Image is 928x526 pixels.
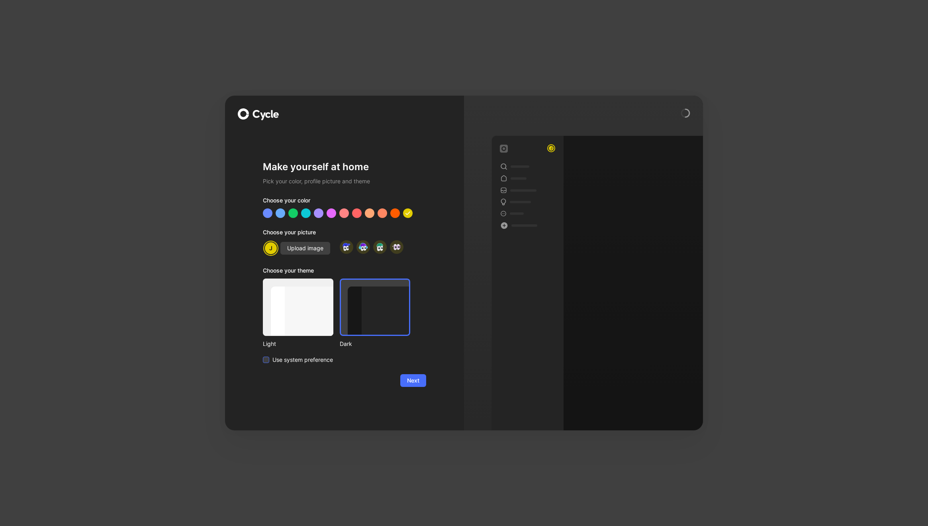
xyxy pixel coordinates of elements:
div: Light [263,339,333,349]
div: Choose your color [263,196,426,208]
h2: Pick your color, profile picture and theme [263,177,426,186]
img: avatar [374,241,385,252]
div: Choose your picture [263,228,426,240]
span: Use system preference [272,355,333,365]
span: Next [407,376,419,385]
img: workspace-default-logo-wX5zAyuM.png [500,145,508,153]
button: Next [400,374,426,387]
img: avatar [391,241,402,252]
div: Dark [340,339,410,349]
img: avatar [358,241,368,252]
div: J [264,241,278,255]
span: Upload image [287,243,323,253]
div: J [548,145,554,151]
div: Choose your theme [263,266,410,279]
img: avatar [341,241,352,252]
h1: Make yourself at home [263,161,426,173]
button: Upload image [280,242,330,255]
